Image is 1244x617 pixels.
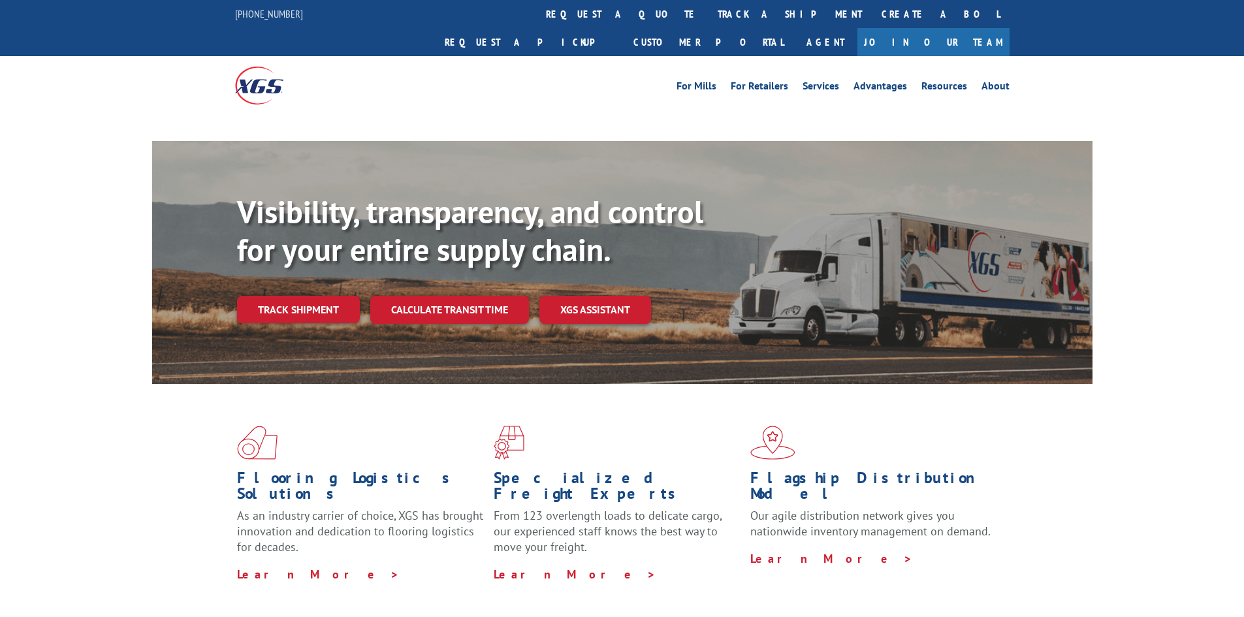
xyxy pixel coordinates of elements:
a: Track shipment [237,296,360,323]
a: Learn More > [237,567,400,582]
a: Resources [921,81,967,95]
a: [PHONE_NUMBER] [235,7,303,20]
span: Our agile distribution network gives you nationwide inventory management on demand. [750,508,991,539]
a: For Mills [677,81,716,95]
span: As an industry carrier of choice, XGS has brought innovation and dedication to flooring logistics... [237,508,483,554]
a: Request a pickup [435,28,624,56]
a: About [981,81,1010,95]
a: Join Our Team [857,28,1010,56]
a: Services [803,81,839,95]
img: xgs-icon-focused-on-flooring-red [494,426,524,460]
a: Advantages [853,81,907,95]
h1: Flooring Logistics Solutions [237,470,484,508]
a: Agent [793,28,857,56]
p: From 123 overlength loads to delicate cargo, our experienced staff knows the best way to move you... [494,508,741,566]
a: Learn More > [494,567,656,582]
img: xgs-icon-total-supply-chain-intelligence-red [237,426,278,460]
b: Visibility, transparency, and control for your entire supply chain. [237,191,703,270]
a: Customer Portal [624,28,793,56]
a: Calculate transit time [370,296,529,324]
a: XGS ASSISTANT [539,296,651,324]
a: For Retailers [731,81,788,95]
h1: Flagship Distribution Model [750,470,997,508]
h1: Specialized Freight Experts [494,470,741,508]
a: Learn More > [750,551,913,566]
img: xgs-icon-flagship-distribution-model-red [750,426,795,460]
